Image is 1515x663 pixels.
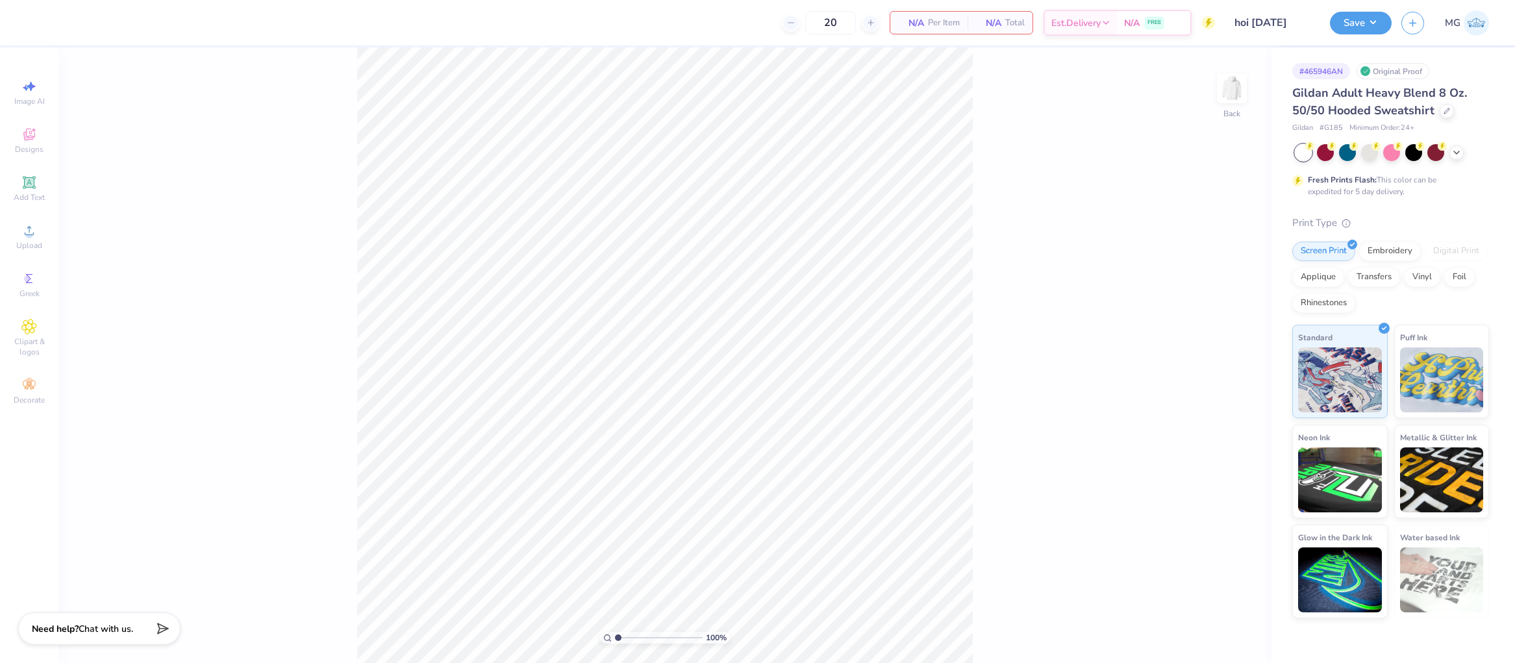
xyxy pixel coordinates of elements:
[1349,123,1414,134] span: Minimum Order: 24 +
[1359,242,1421,261] div: Embroidery
[1298,447,1382,512] img: Neon Ink
[19,288,40,299] span: Greek
[1308,175,1377,185] strong: Fresh Prints Flash:
[1330,12,1392,34] button: Save
[1292,123,1313,134] span: Gildan
[1425,242,1488,261] div: Digital Print
[898,16,924,30] span: N/A
[32,623,79,635] strong: Need help?
[1124,16,1140,30] span: N/A
[1445,10,1489,36] a: MG
[1400,347,1484,412] img: Puff Ink
[805,11,856,34] input: – –
[1298,331,1333,344] span: Standard
[1223,108,1240,119] div: Back
[14,192,45,203] span: Add Text
[706,632,727,644] span: 100 %
[1292,216,1489,231] div: Print Type
[14,395,45,405] span: Decorate
[1444,268,1475,287] div: Foil
[1298,347,1382,412] img: Standard
[1051,16,1101,30] span: Est. Delivery
[1292,268,1344,287] div: Applique
[15,144,44,155] span: Designs
[1292,85,1467,118] span: Gildan Adult Heavy Blend 8 Oz. 50/50 Hooded Sweatshirt
[16,240,42,251] span: Upload
[1445,16,1460,31] span: MG
[1400,531,1460,544] span: Water based Ink
[1298,431,1330,444] span: Neon Ink
[1292,63,1350,79] div: # 465946AN
[1219,75,1245,101] img: Back
[1400,431,1477,444] span: Metallic & Glitter Ink
[14,96,45,106] span: Image AI
[1298,547,1382,612] img: Glow in the Dark Ink
[1357,63,1429,79] div: Original Proof
[1404,268,1440,287] div: Vinyl
[1400,447,1484,512] img: Metallic & Glitter Ink
[1225,10,1320,36] input: Untitled Design
[1005,16,1025,30] span: Total
[1400,547,1484,612] img: Water based Ink
[6,336,52,357] span: Clipart & logos
[975,16,1001,30] span: N/A
[79,623,133,635] span: Chat with us.
[1147,18,1161,27] span: FREE
[1348,268,1400,287] div: Transfers
[928,16,960,30] span: Per Item
[1292,294,1355,313] div: Rhinestones
[1464,10,1489,36] img: Mary Grace
[1308,174,1468,197] div: This color can be expedited for 5 day delivery.
[1400,331,1427,344] span: Puff Ink
[1320,123,1343,134] span: # G185
[1298,531,1372,544] span: Glow in the Dark Ink
[1292,242,1355,261] div: Screen Print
